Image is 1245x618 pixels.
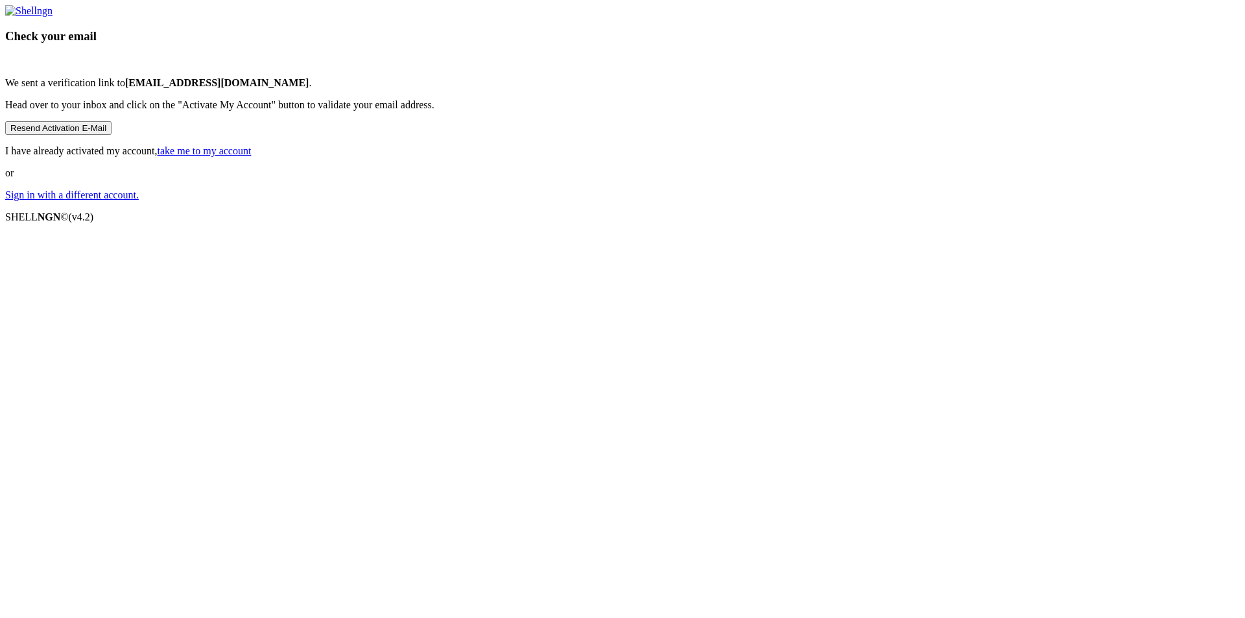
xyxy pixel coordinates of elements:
b: [EMAIL_ADDRESS][DOMAIN_NAME] [125,77,309,88]
a: take me to my account [158,145,252,156]
span: SHELL © [5,211,93,222]
div: or [5,5,1240,201]
button: Resend Activation E-Mail [5,121,112,135]
b: NGN [38,211,61,222]
img: Shellngn [5,5,53,17]
span: 4.2.0 [69,211,94,222]
a: Sign in with a different account. [5,189,139,200]
p: We sent a verification link to . [5,77,1240,89]
p: Head over to your inbox and click on the "Activate My Account" button to validate your email addr... [5,99,1240,111]
p: I have already activated my account, [5,145,1240,157]
h3: Check your email [5,29,1240,43]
